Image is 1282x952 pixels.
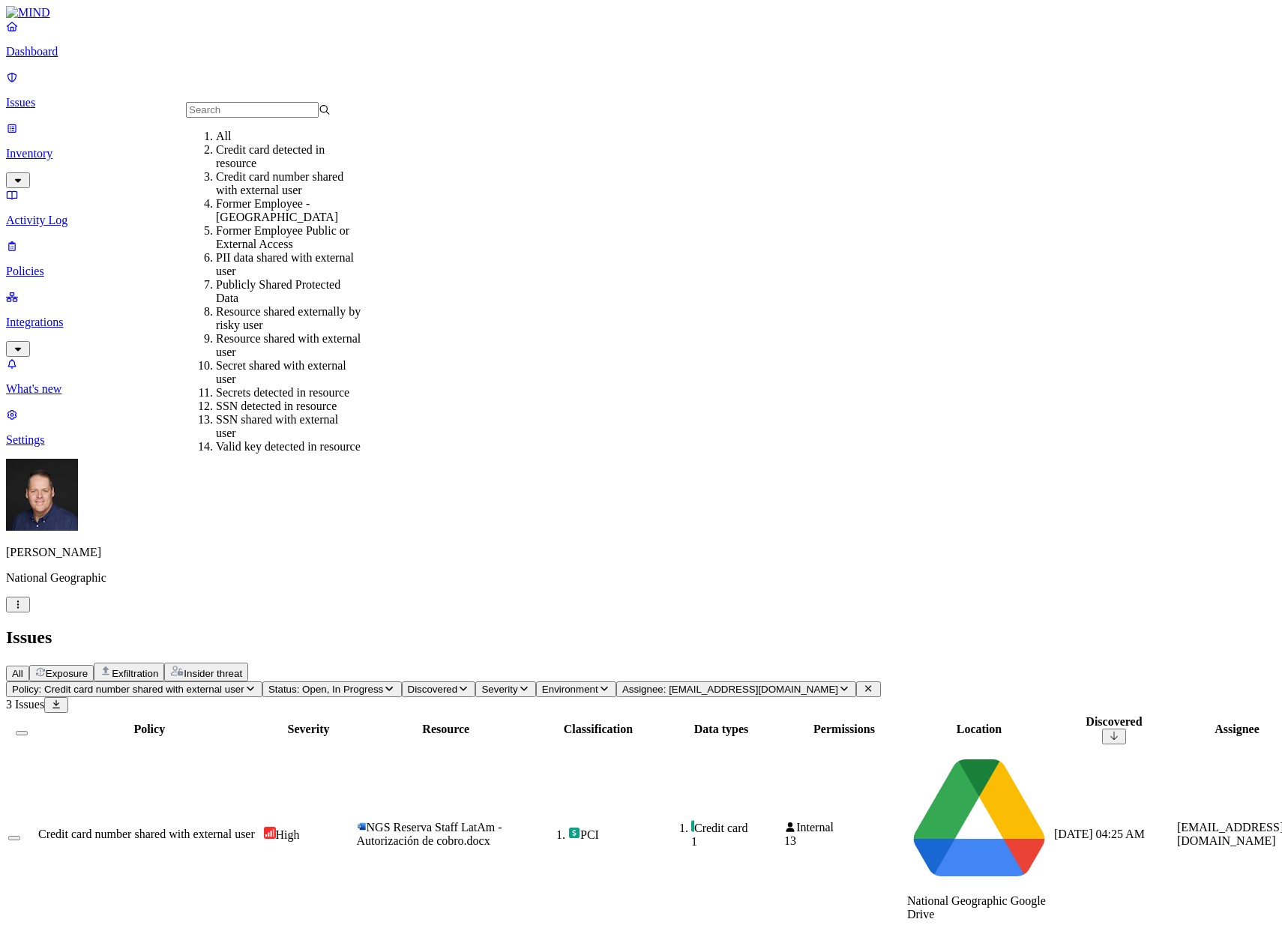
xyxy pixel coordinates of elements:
[6,459,78,531] img: Mark DeCarlo
[6,239,1276,278] a: Policies
[357,723,535,736] div: Resource
[691,820,694,832] img: pci-line
[568,827,580,839] img: pci
[661,723,781,736] div: Data types
[6,546,1276,559] p: [PERSON_NAME]
[216,413,361,440] div: SSN shared with external user
[907,894,1046,921] span: National Geographic Google Drive
[16,731,28,735] button: Select all
[6,433,1276,447] p: Settings
[38,723,261,736] div: Policy
[408,684,458,695] span: Discovered
[6,290,1276,355] a: Integrations
[216,130,361,143] div: All
[46,668,88,679] span: Exposure
[6,45,1276,58] p: Dashboard
[6,6,50,19] img: MIND
[216,143,361,170] div: Credit card detected in resource
[691,835,781,849] div: 1
[216,224,361,251] div: Former Employee Public or External Access
[8,836,20,840] button: Select row
[784,834,904,848] div: 13
[216,278,361,305] div: Publicly Shared Protected Data
[216,305,361,332] div: Resource shared externally by risky user
[1054,715,1174,729] div: Discovered
[6,6,1276,19] a: MIND
[6,121,1276,186] a: Inventory
[184,668,242,679] span: Insider threat
[6,96,1276,109] p: Issues
[6,627,1276,648] h2: Issues
[216,440,361,454] div: Valid key detected in resource
[216,386,361,400] div: Secrets detected in resource
[6,188,1276,227] a: Activity Log
[12,668,23,679] span: All
[112,668,158,679] span: Exfiltration
[6,382,1276,396] p: What's new
[481,684,517,695] span: Severity
[216,332,361,359] div: Resource shared with external user
[357,821,502,847] span: NGS Reserva Staff LatAm - Autorización de cobro.docx
[538,723,658,736] div: Classification
[691,820,781,835] div: Credit card
[357,822,367,831] img: microsoft-word
[12,684,244,695] span: Policy: Credit card number shared with external user
[1054,828,1145,840] span: [DATE] 04:25 AM
[268,684,383,695] span: Status: Open, In Progress
[6,265,1276,278] p: Policies
[907,747,1051,891] img: google-drive
[216,400,361,413] div: SSN detected in resource
[6,19,1276,58] a: Dashboard
[907,723,1051,736] div: Location
[264,723,354,736] div: Severity
[216,359,361,386] div: Secret shared with external user
[622,684,838,695] span: Assignee: [EMAIL_ADDRESS][DOMAIN_NAME]
[784,723,904,736] div: Permissions
[38,828,255,840] span: Credit card number shared with external user
[6,571,1276,585] p: National Geographic
[6,147,1276,160] p: Inventory
[276,828,300,841] span: High
[6,357,1276,396] a: What's new
[264,827,276,839] img: severity-high
[784,821,904,834] div: Internal
[6,316,1276,329] p: Integrations
[216,197,361,224] div: Former Employee -[GEOGRAPHIC_DATA]
[6,698,44,711] span: 3 Issues
[216,251,361,278] div: PII data shared with external user
[186,102,319,118] input: Search
[568,827,658,842] div: PCI
[6,408,1276,447] a: Settings
[6,70,1276,109] a: Issues
[6,214,1276,227] p: Activity Log
[542,684,598,695] span: Environment
[216,170,361,197] div: Credit card number shared with external user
